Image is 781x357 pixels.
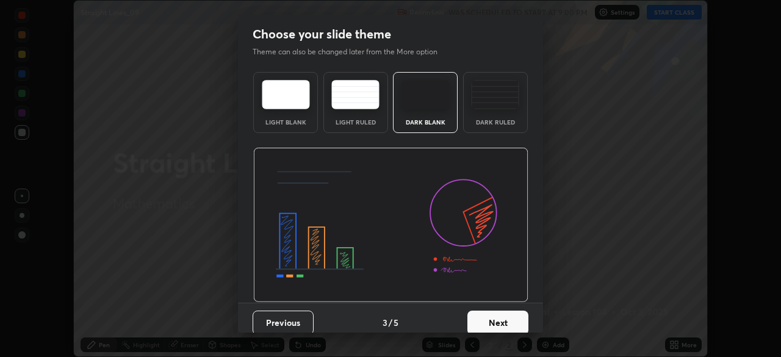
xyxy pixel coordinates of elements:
h4: / [389,316,392,329]
img: lightTheme.e5ed3b09.svg [262,80,310,109]
div: Dark Ruled [471,119,520,125]
h2: Choose your slide theme [253,26,391,42]
h4: 5 [394,316,398,329]
div: Light Blank [261,119,310,125]
h4: 3 [383,316,387,329]
div: Light Ruled [331,119,380,125]
p: Theme can also be changed later from the More option [253,46,450,57]
img: darkRuledTheme.de295e13.svg [471,80,519,109]
img: darkThemeBanner.d06ce4a2.svg [253,148,528,303]
img: darkTheme.f0cc69e5.svg [401,80,450,109]
div: Dark Blank [401,119,450,125]
button: Next [467,311,528,335]
button: Previous [253,311,314,335]
img: lightRuledTheme.5fabf969.svg [331,80,380,109]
